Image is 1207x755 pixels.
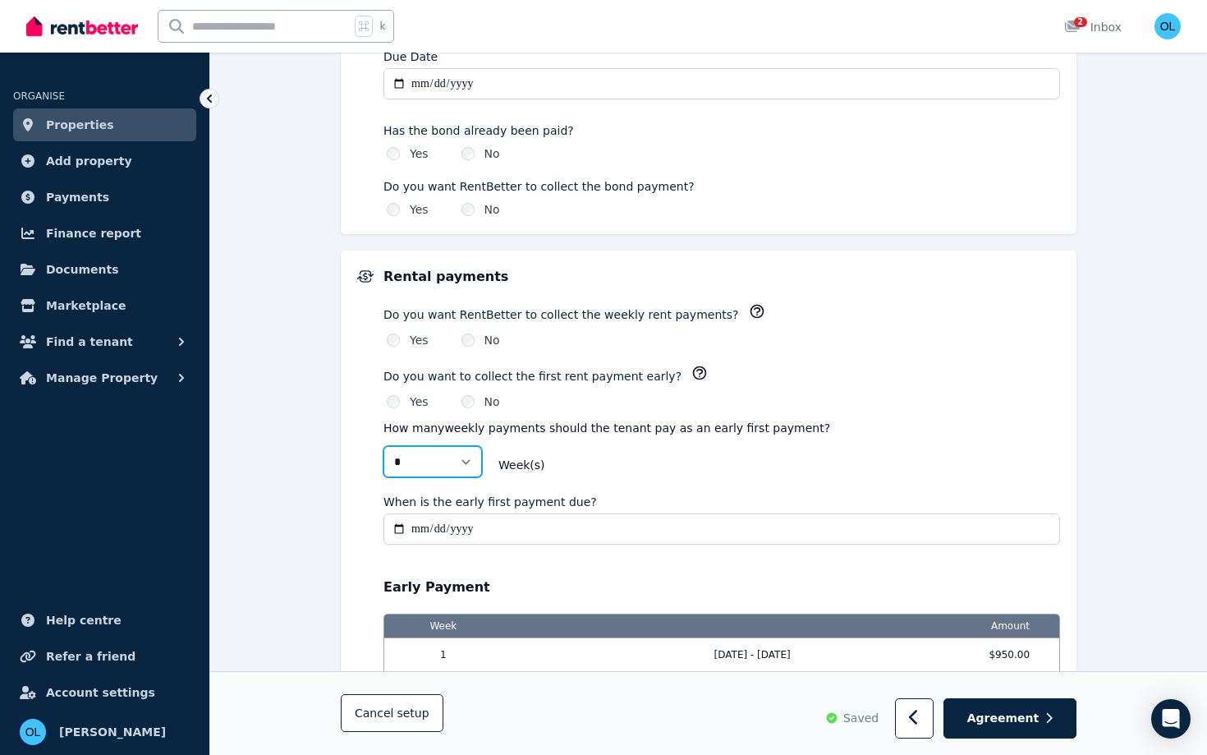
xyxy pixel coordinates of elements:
[383,420,1060,436] p: How many weekly payments should the tenant pay as an early first payment?
[1074,17,1087,27] span: 2
[410,332,429,348] label: Yes
[13,181,196,214] a: Payments
[397,706,429,722] span: setup
[46,223,141,243] span: Finance report
[383,368,682,384] label: Do you want to collect the first rent payment early?
[394,648,493,661] span: 1
[394,615,493,638] span: Week
[383,48,438,65] label: Due Date
[484,332,500,348] label: No
[13,361,196,394] button: Manage Property
[13,604,196,637] a: Help centre
[484,145,500,162] label: No
[13,289,196,322] a: Marketplace
[410,145,429,162] label: Yes
[1154,13,1181,39] img: Olivia Lu
[1064,19,1122,35] div: Inbox
[46,296,126,315] span: Marketplace
[13,217,196,250] a: Finance report
[13,676,196,709] a: Account settings
[20,719,46,745] img: Olivia Lu
[46,260,119,279] span: Documents
[13,325,196,358] button: Find a tenant
[46,151,132,171] span: Add property
[840,615,1036,638] span: Amount
[341,695,443,733] button: Cancelsetup
[13,108,196,141] a: Properties
[843,711,879,727] span: Saved
[383,578,1060,597] p: Early Payment
[383,122,1060,139] label: Has the bond already been paid?
[357,270,374,283] img: Rental payments
[498,457,1060,473] span: Week (s)
[13,640,196,673] a: Refer a friend
[46,332,133,352] span: Find a tenant
[13,253,196,286] a: Documents
[46,115,114,135] span: Properties
[967,711,1039,727] span: Agreement
[410,201,429,218] label: Yes
[46,368,158,388] span: Manage Property
[46,647,135,666] span: Refer a friend
[13,90,65,102] span: ORGANISE
[46,610,122,630] span: Help centre
[410,394,429,410] label: Yes
[1151,699,1191,739] div: Open Intercom Messenger
[943,699,1076,739] button: Agreement
[383,494,597,510] label: When is the early first payment due?
[383,178,1060,195] label: Do you want RentBetter to collect the bond payment?
[26,14,138,39] img: RentBetter
[13,145,196,177] a: Add property
[383,306,739,323] label: Do you want RentBetter to collect the weekly rent payments?
[383,267,1060,287] h5: Rental payments
[840,648,1036,661] span: $950.00
[355,707,429,720] span: Cancel
[46,683,155,702] span: Account settings
[484,394,500,410] label: No
[46,187,109,207] span: Payments
[59,722,166,742] span: [PERSON_NAME]
[379,20,385,33] span: k
[503,648,830,661] span: [DATE] - [DATE]
[484,201,500,218] label: No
